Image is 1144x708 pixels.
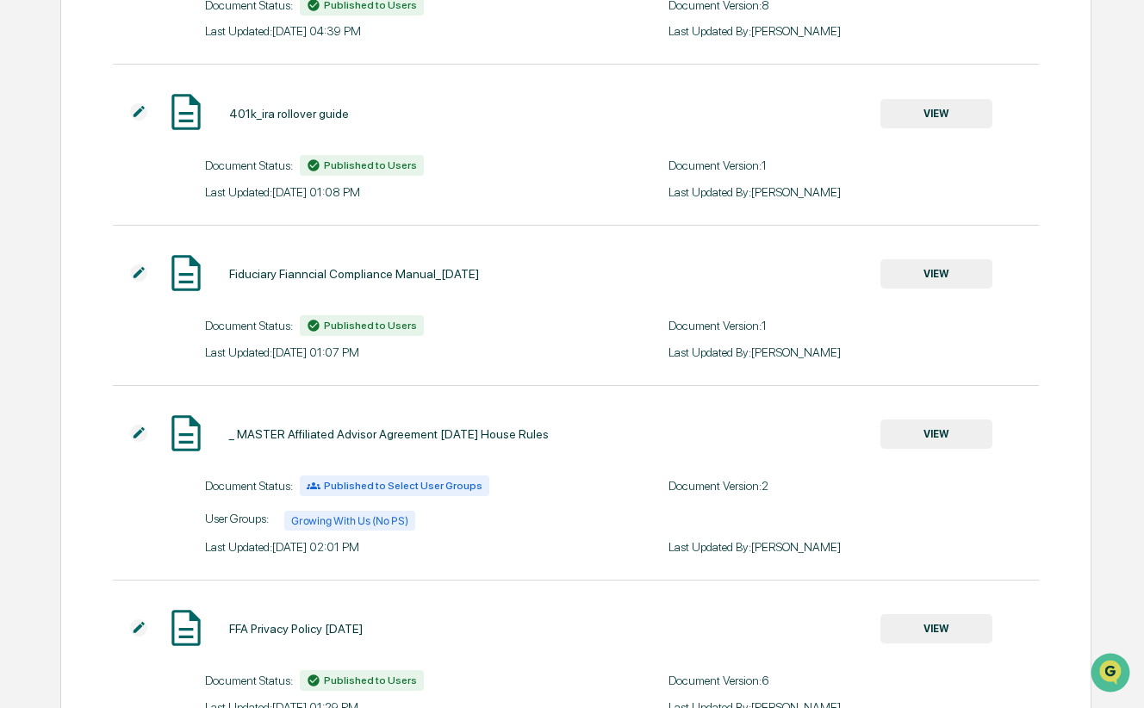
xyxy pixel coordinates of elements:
[668,345,1039,359] div: Last Updated By: [PERSON_NAME]
[121,291,208,305] a: Powered byPylon
[165,606,208,649] img: Document Icon
[59,132,283,149] div: Start new chat
[130,425,147,442] img: Additional Document Icon
[284,511,414,531] div: Growing With Us (No PS)
[880,419,992,449] button: VIEW
[171,292,208,305] span: Pylon
[205,185,575,199] div: Last Updated: [DATE] 01:08 PM
[668,540,1039,554] div: Last Updated By: [PERSON_NAME]
[205,345,575,359] div: Last Updated: [DATE] 01:07 PM
[205,24,575,38] div: Last Updated: [DATE] 04:39 PM
[205,670,575,691] div: Document Status:
[17,36,314,64] p: How can we help?
[59,149,218,163] div: We're available if you need us!
[10,210,118,241] a: 🖐️Preclearance
[205,475,575,496] div: Document Status:
[205,155,575,176] div: Document Status:
[324,674,417,686] span: Published to Users
[668,479,1039,493] div: Document Version: 2
[34,250,109,267] span: Data Lookup
[668,319,1039,332] div: Document Version: 1
[324,159,417,171] span: Published to Users
[668,24,1039,38] div: Last Updated By: [PERSON_NAME]
[17,132,48,163] img: 1746055101610-c473b297-6a78-478c-a979-82029cc54cd1
[229,267,479,281] div: Fiduciary Fianncial Compliance Manual_[DATE]
[229,427,549,441] div: _ MASTER Affiliated Advisor Agreement [DATE] House Rules
[125,219,139,233] div: 🗄️
[130,619,147,637] img: Additional Document Icon
[880,99,992,128] button: VIEW
[205,506,575,531] div: User Groups:
[668,185,1039,199] div: Last Updated By: [PERSON_NAME]
[324,320,417,332] span: Published to Users
[34,217,111,234] span: Preclearance
[205,315,575,336] div: Document Status:
[668,674,1039,687] div: Document Version: 6
[17,219,31,233] div: 🖐️
[293,137,314,158] button: Start new chat
[130,264,147,282] img: Additional Document Icon
[668,158,1039,172] div: Document Version: 1
[1089,651,1135,698] iframe: Open customer support
[17,252,31,265] div: 🔎
[130,103,147,121] img: Additional Document Icon
[229,622,363,636] div: FFA Privacy Policy [DATE]
[165,90,208,134] img: Document Icon
[205,540,575,554] div: Last Updated: [DATE] 02:01 PM
[45,78,284,96] input: Clear
[880,614,992,643] button: VIEW
[118,210,221,241] a: 🗄️Attestations
[165,252,208,295] img: Document Icon
[324,480,482,492] span: Published to Select User Groups
[10,243,115,274] a: 🔎Data Lookup
[229,107,349,121] div: 401k_ira rollover guide
[880,259,992,289] button: VIEW
[142,217,214,234] span: Attestations
[165,412,208,455] img: Document Icon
